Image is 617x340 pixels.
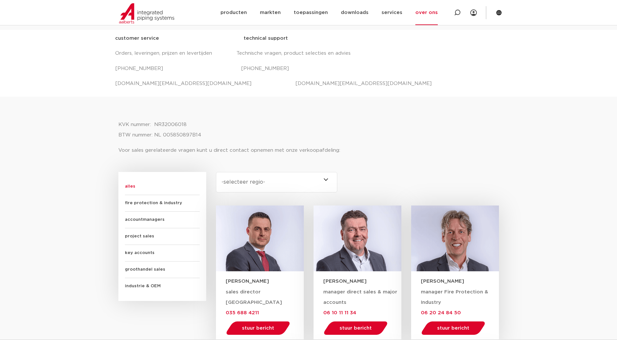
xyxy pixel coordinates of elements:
span: stuur bericht [242,326,274,331]
span: fire protection & industry [125,195,200,212]
span: industrie & OEM [125,278,200,294]
span: alles [125,178,200,195]
span: stuur bericht [340,326,372,331]
a: 06 10 11 11 34 [323,310,356,315]
a: 035 688 4211 [226,310,259,315]
p: KVK nummer: NR32006018 BTW nummer: NL 005850897B14 [118,120,499,140]
span: groothandel sales [125,262,200,278]
a: 06 20 24 84 50 [421,310,461,315]
span: sales director [GEOGRAPHIC_DATA] [226,290,282,305]
p: Voor sales gerelateerde vragen kunt u direct contact opnemen met onze verkoopafdeling: [118,145,499,156]
span: accountmanagers [125,212,200,228]
span: manager Fire Protection & Industry [421,290,488,305]
span: key accounts [125,245,200,262]
p: [DOMAIN_NAME][EMAIL_ADDRESS][DOMAIN_NAME] [DOMAIN_NAME][EMAIL_ADDRESS][DOMAIN_NAME] [115,78,502,89]
h3: [PERSON_NAME] [323,278,401,285]
span: project sales [125,228,200,245]
h3: [PERSON_NAME] [226,278,304,285]
span: manager direct sales & major accounts [323,290,397,305]
span: stuur bericht [437,326,469,331]
h3: [PERSON_NAME] [421,278,499,285]
p: [PHONE_NUMBER] [PHONE_NUMBER] [115,64,502,74]
p: Orders, leveringen, prijzen en levertijden Technische vragen, product selecties en advies [115,48,502,59]
strong: customer service technical support [115,36,288,41]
